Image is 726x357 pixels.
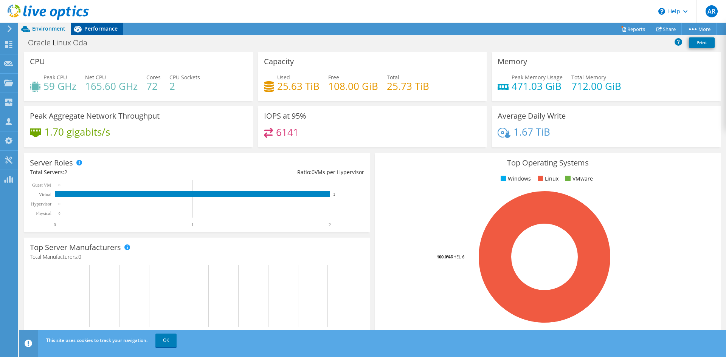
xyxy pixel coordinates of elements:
[651,23,682,35] a: Share
[39,192,52,197] text: Virtual
[30,57,45,66] h3: CPU
[512,82,563,90] h4: 471.03 GiB
[31,201,51,207] text: Hypervisor
[264,112,306,120] h3: IOPS at 95%
[334,193,335,196] text: 2
[512,74,563,81] span: Peak Memory Usage
[312,168,315,176] span: 0
[30,243,121,252] h3: Top Server Manufacturers
[36,211,51,216] text: Physical
[571,74,606,81] span: Total Memory
[197,168,364,176] div: Ratio: VMs per Hypervisor
[59,183,60,187] text: 0
[54,222,56,227] text: 0
[43,74,67,81] span: Peak CPU
[64,168,67,176] span: 2
[169,74,200,81] span: CPU Sockets
[30,112,160,120] h3: Peak Aggregate Network Throughput
[563,175,593,183] li: VMware
[536,175,558,183] li: Linux
[32,182,51,188] text: Guest VM
[264,57,294,66] h3: Capacity
[498,57,527,66] h3: Memory
[681,23,717,35] a: More
[571,82,621,90] h4: 712.00 GiB
[32,25,65,32] span: Environment
[59,202,60,206] text: 0
[329,222,331,227] text: 2
[85,74,106,81] span: Net CPU
[191,222,194,227] text: 1
[46,337,147,343] span: This site uses cookies to track your navigation.
[43,82,76,90] h4: 59 GHz
[658,8,665,15] svg: \n
[513,128,550,136] h4: 1.67 TiB
[25,39,99,47] h1: Oracle Linux Oda
[146,74,161,81] span: Cores
[84,25,118,32] span: Performance
[44,128,110,136] h4: 1.70 gigabits/s
[277,74,290,81] span: Used
[387,74,399,81] span: Total
[78,253,81,260] span: 0
[328,74,339,81] span: Free
[59,212,60,215] text: 0
[706,5,718,17] span: AR
[146,82,161,90] h4: 72
[277,82,320,90] h4: 25.63 TiB
[498,112,566,120] h3: Average Daily Write
[615,23,651,35] a: Reports
[169,82,200,90] h4: 2
[85,82,138,90] h4: 165.60 GHz
[30,253,364,261] h4: Total Manufacturers:
[381,159,715,167] h3: Top Operating Systems
[499,175,531,183] li: Windows
[30,168,197,176] div: Total Servers:
[437,254,451,260] tspan: 100.0%
[276,128,299,136] h4: 6141
[328,82,378,90] h4: 108.00 GiB
[30,159,73,167] h3: Server Roles
[155,334,177,347] a: OK
[689,37,715,48] a: Print
[387,82,429,90] h4: 25.73 TiB
[451,254,464,260] tspan: RHEL 6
